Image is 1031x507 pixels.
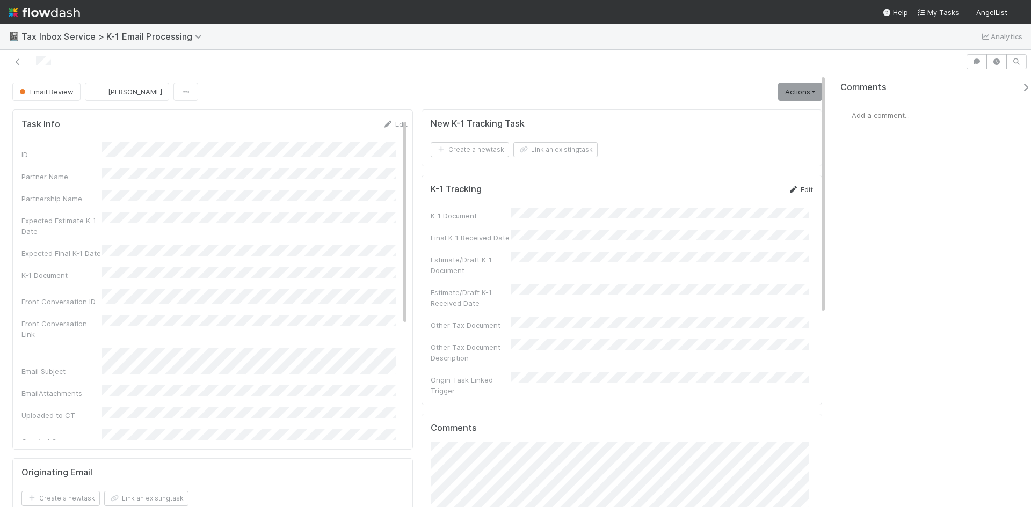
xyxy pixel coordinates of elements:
div: Other Tax Document Description [431,342,511,363]
button: Email Review [12,83,81,101]
img: avatar_e41e7ae5-e7d9-4d8d-9f56-31b0d7a2f4fd.png [841,110,852,121]
h5: Task Info [21,119,60,130]
div: Uploaded to CT [21,410,102,421]
span: 📓 [9,32,19,41]
h5: K-1 Tracking [431,184,482,195]
span: Comments [840,82,887,93]
div: Front Conversation Link [21,318,102,340]
div: Front Conversation ID [21,296,102,307]
span: AngelList [976,8,1007,17]
span: Tax Inbox Service > K-1 Email Processing [21,31,207,42]
button: Link an existingtask [104,491,188,506]
div: Help [882,7,908,18]
button: Link an existingtask [513,142,598,157]
img: avatar_e41e7ae5-e7d9-4d8d-9f56-31b0d7a2f4fd.png [1012,8,1022,18]
a: Edit [788,185,813,194]
div: Created On [21,436,102,447]
div: Expected Estimate K-1 Date [21,215,102,237]
h5: Originating Email [21,467,92,478]
div: Estimate/Draft K-1 Document [431,254,511,276]
button: [PERSON_NAME] [85,83,169,101]
div: Partnership Name [21,193,102,204]
div: EmailAttachments [21,388,102,399]
span: Add a comment... [852,111,910,120]
div: ID [21,149,102,160]
div: Estimate/Draft K-1 Received Date [431,287,511,308]
div: Partner Name [21,171,102,182]
button: Create a newtask [431,142,509,157]
a: Analytics [980,30,1022,43]
button: Create a newtask [21,491,100,506]
span: My Tasks [917,8,959,17]
div: K-1 Document [431,210,511,221]
div: Other Tax Document [431,320,511,330]
div: K-1 Document [21,270,102,281]
div: Expected Final K-1 Date [21,248,102,259]
img: logo-inverted-e16ddd16eac7371096b0.svg [9,3,80,21]
div: Final K-1 Received Date [431,232,511,243]
div: Email Subject [21,366,102,377]
img: avatar_cbf6e7c1-1692-464b-bc1b-b8582b2cbdce.png [94,86,105,97]
a: Edit [382,120,408,128]
div: Origin Task Linked Trigger [431,374,511,396]
h5: New K-1 Tracking Task [431,119,525,129]
span: Email Review [17,87,74,96]
a: My Tasks [917,7,959,18]
span: [PERSON_NAME] [108,87,162,96]
a: Actions [778,83,822,101]
h5: Comments [431,423,813,433]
